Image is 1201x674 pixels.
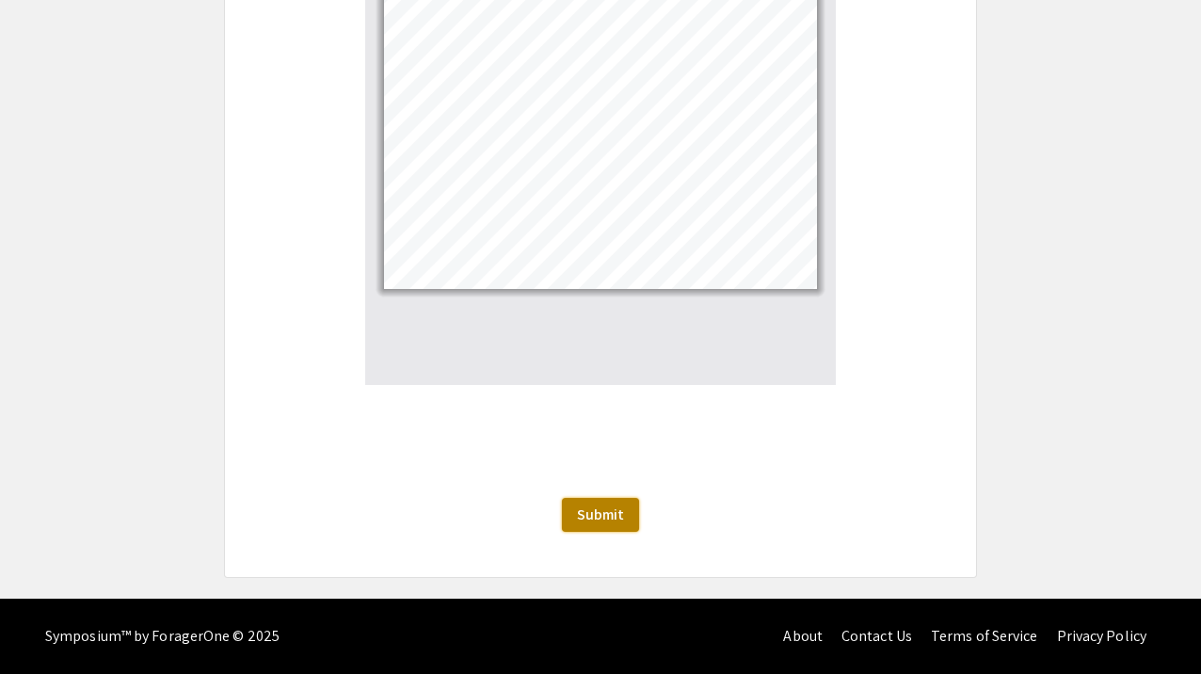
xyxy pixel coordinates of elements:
a: Terms of Service [931,626,1038,646]
a: Privacy Policy [1057,626,1146,646]
button: Submit [562,498,639,532]
a: https://doi.org/10.1016/j.prp.2024.155550 [668,243,741,249]
span: Submit [577,505,624,524]
a: About [783,626,823,646]
iframe: Chat [14,589,80,660]
a: https://www.sciencedirect.com/science/article [706,247,764,249]
a: https://doi.org/10.1007/s12609-020-00370-3 [700,213,758,216]
a: Contact Us [841,626,912,646]
a: https://doi.org/10.1038/s41573-022-00579-0 [703,201,761,203]
div: Symposium™ by ForagerOne © 2025 [45,599,280,674]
